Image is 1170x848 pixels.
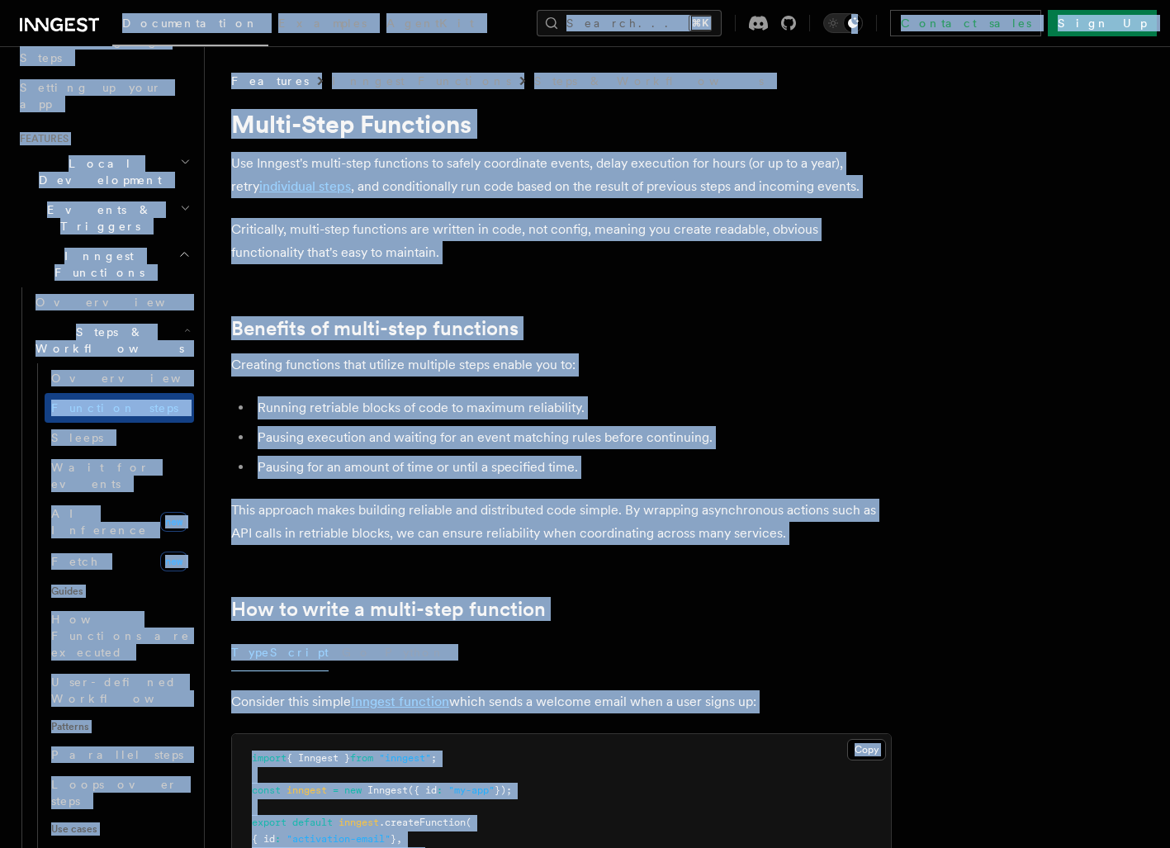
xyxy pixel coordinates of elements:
a: Documentation [112,5,268,46]
a: Overview [45,363,194,393]
span: AgentKit [386,17,474,30]
a: Parallel steps [45,740,194,770]
p: Consider this simple which sends a welcome email when a user signs up: [231,690,892,713]
span: Local Development [13,155,180,188]
a: AI Inferencenew [45,499,194,545]
span: .createFunction [379,817,466,828]
span: } [391,833,396,845]
a: Leveraging Steps [13,26,194,73]
button: Toggle dark mode [823,13,863,33]
span: ( [466,817,471,828]
span: Function steps [51,401,178,415]
span: Examples [278,17,367,30]
span: new [160,512,187,532]
span: "activation-email" [287,833,391,845]
span: Features [231,73,309,89]
span: import [252,752,287,764]
span: "my-app" [448,784,495,796]
button: Steps & Workflows [29,317,194,363]
a: Fetchnew [45,545,194,578]
span: AI Inference [51,507,147,537]
span: Use cases [45,816,194,842]
a: Overview [29,287,194,317]
span: Overview [51,372,221,385]
button: Copy [847,739,886,760]
li: Running retriable blocks of code to maximum reliability. [253,396,892,419]
span: User-defined Workflows [51,675,200,705]
button: Local Development [13,149,194,195]
span: Events & Triggers [13,201,180,235]
a: Examples [268,5,377,45]
span: How Functions are executed [51,613,190,659]
li: Pausing for an amount of time or until a specified time. [253,456,892,479]
span: = [333,784,339,796]
h1: Multi-Step Functions [231,109,892,139]
span: ; [431,752,437,764]
span: Setting up your app [20,81,162,111]
span: new [160,552,187,571]
span: Documentation [122,17,258,30]
li: Pausing execution and waiting for an event matching rules before continuing. [253,426,892,449]
span: Inngest Functions [13,248,178,281]
span: export [252,817,287,828]
span: inngest [287,784,327,796]
span: Guides [45,578,194,604]
a: How to write a multi-step function [231,598,546,621]
span: , [396,833,402,845]
kbd: ⌘K [689,15,712,31]
a: Inngest function [351,694,449,709]
span: default [292,817,333,828]
button: Python [385,634,445,671]
span: inngest [339,817,379,828]
span: Loops over steps [51,778,178,808]
p: Creating functions that utilize multiple steps enable you to: [231,353,892,377]
a: Inngest Functions [332,73,511,89]
span: Inngest [367,784,408,796]
a: AgentKit [377,5,484,45]
a: Sign Up [1048,10,1157,36]
a: Steps & Workflows [534,73,764,89]
span: Fetch [51,555,99,568]
a: Setting up your app [13,73,194,119]
a: Loops over steps [45,770,194,816]
a: Wait for events [45,452,194,499]
a: How Functions are executed [45,604,194,667]
span: const [252,784,281,796]
span: Wait for events [51,461,149,490]
button: Go [342,634,372,671]
button: Inngest Functions [13,241,194,287]
span: Overview [36,296,206,309]
span: Parallel steps [51,748,183,761]
button: TypeScript [231,634,329,671]
a: Function steps [45,393,194,423]
span: { Inngest } [287,752,350,764]
button: Events & Triggers [13,195,194,241]
p: Critically, multi-step functions are written in code, not config, meaning you create readable, ob... [231,218,892,264]
span: from [350,752,373,764]
span: { id [252,833,275,845]
span: Sleeps [51,431,103,444]
button: Search...⌘K [537,10,722,36]
span: Patterns [45,713,194,740]
span: Steps & Workflows [29,324,184,357]
span: "inngest" [379,752,431,764]
a: Benefits of multi-step functions [231,317,519,340]
span: Features [13,132,69,145]
a: Contact sales [890,10,1041,36]
a: individual steps [259,178,351,194]
p: Use Inngest's multi-step functions to safely coordinate events, delay execution for hours (or up ... [231,152,892,198]
p: This approach makes building reliable and distributed code simple. By wrapping asynchronous actio... [231,499,892,545]
span: ({ id [408,784,437,796]
a: User-defined Workflows [45,667,194,713]
span: : [437,784,443,796]
span: : [275,833,281,845]
span: }); [495,784,512,796]
a: Sleeps [45,423,194,452]
span: new [344,784,362,796]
